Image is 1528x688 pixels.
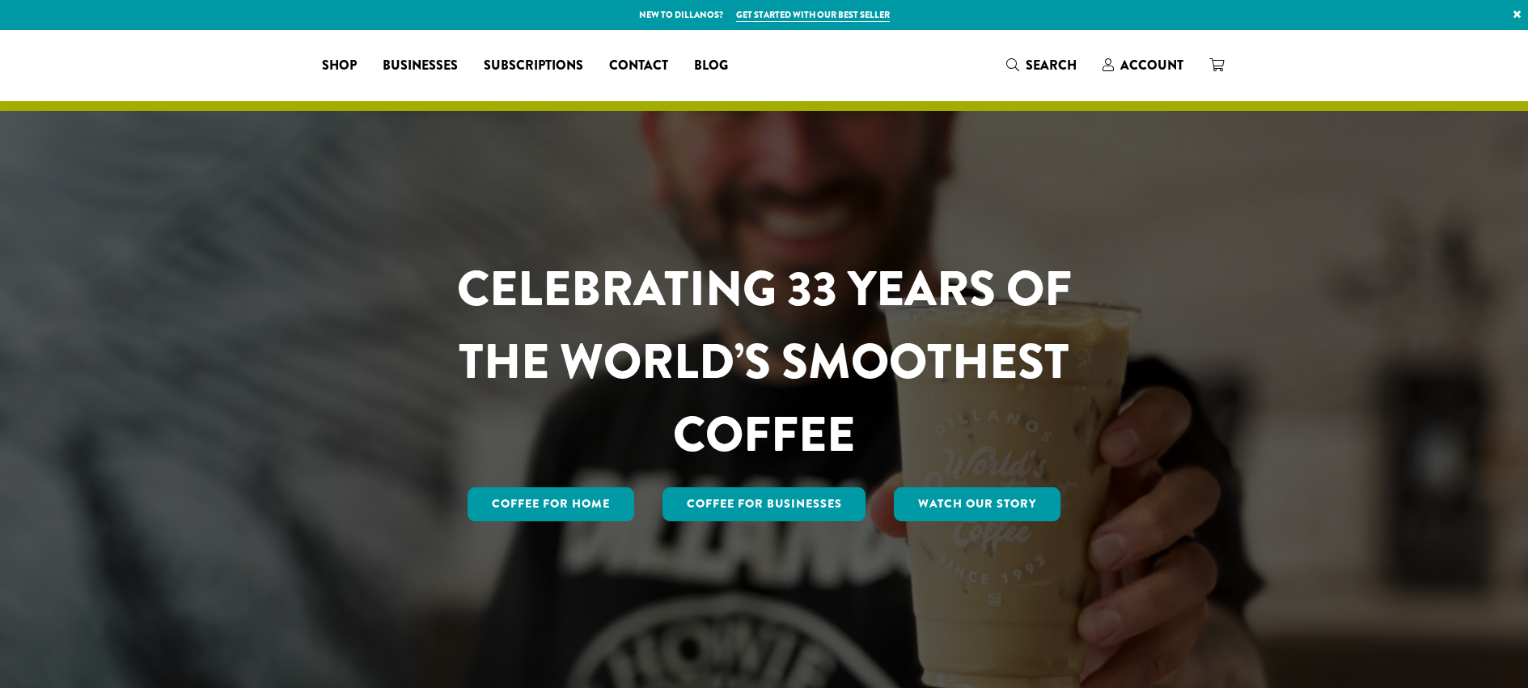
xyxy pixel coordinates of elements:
a: Coffee for Home [468,487,634,521]
h1: CELEBRATING 33 YEARS OF THE WORLD’S SMOOTHEST COFFEE [409,253,1120,471]
span: Contact [609,56,668,76]
span: Blog [694,56,728,76]
a: Coffee For Businesses [662,487,866,521]
span: Shop [322,56,357,76]
a: Watch Our Story [894,487,1060,521]
a: Get started with our best seller [736,8,890,22]
a: Search [993,52,1090,79]
span: Account [1120,56,1183,74]
span: Search [1026,56,1077,74]
a: Shop [309,53,370,79]
span: Businesses [383,56,458,76]
span: Subscriptions [484,56,583,76]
